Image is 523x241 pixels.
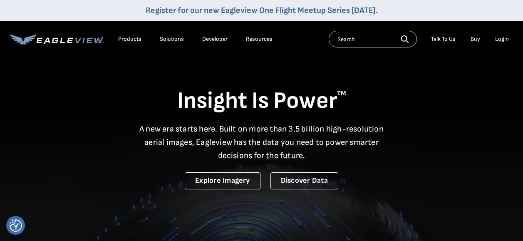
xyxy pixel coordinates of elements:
h1: Insight Is Power [10,87,513,116]
sup: TM [337,89,346,97]
img: Revisit consent button [10,219,22,232]
input: Search [329,31,417,47]
a: Register for our new Eagleview One Flight Meetup Series [DATE]. [146,5,378,15]
a: Explore Imagery [185,172,260,189]
p: A new era starts here. Built on more than 3.5 billion high-resolution aerial images, Eagleview ha... [134,122,389,162]
a: Developer [202,35,228,43]
div: Login [495,35,509,43]
div: Talk To Us [431,35,456,43]
button: Consent Preferences [10,219,22,232]
div: Solutions [160,35,184,43]
a: Discover Data [270,172,338,189]
a: Buy [471,35,480,43]
div: Products [118,35,141,43]
div: Resources [246,35,273,43]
